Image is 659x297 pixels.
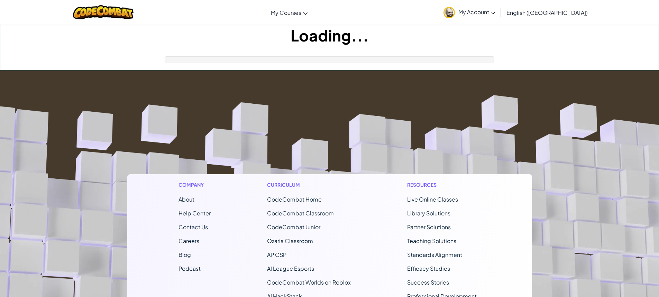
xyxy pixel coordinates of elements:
[267,210,334,217] a: CodeCombat Classroom
[407,237,456,244] a: Teaching Solutions
[267,196,322,203] span: CodeCombat Home
[407,279,449,286] a: Success Stories
[267,223,320,231] a: CodeCombat Junior
[407,210,450,217] a: Library Solutions
[271,9,301,16] span: My Courses
[179,210,211,217] a: Help Center
[267,3,311,22] a: My Courses
[0,25,659,46] h1: Loading...
[407,196,458,203] a: Live Online Classes
[179,223,208,231] span: Contact Us
[179,181,211,188] h1: Company
[458,8,495,16] span: My Account
[267,251,286,258] a: AP CSP
[267,265,314,272] a: AI League Esports
[506,9,588,16] span: English ([GEOGRAPHIC_DATA])
[407,251,462,258] a: Standards Alignment
[179,265,201,272] a: Podcast
[407,223,451,231] a: Partner Solutions
[443,7,455,18] img: avatar
[267,181,351,188] h1: Curriculum
[179,196,194,203] a: About
[267,237,313,244] a: Ozaria Classroom
[179,237,199,244] a: Careers
[267,279,351,286] a: CodeCombat Worlds on Roblox
[503,3,591,22] a: English ([GEOGRAPHIC_DATA])
[407,181,481,188] h1: Resources
[440,1,499,23] a: My Account
[407,265,450,272] a: Efficacy Studies
[179,251,191,258] a: Blog
[73,5,134,19] img: CodeCombat logo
